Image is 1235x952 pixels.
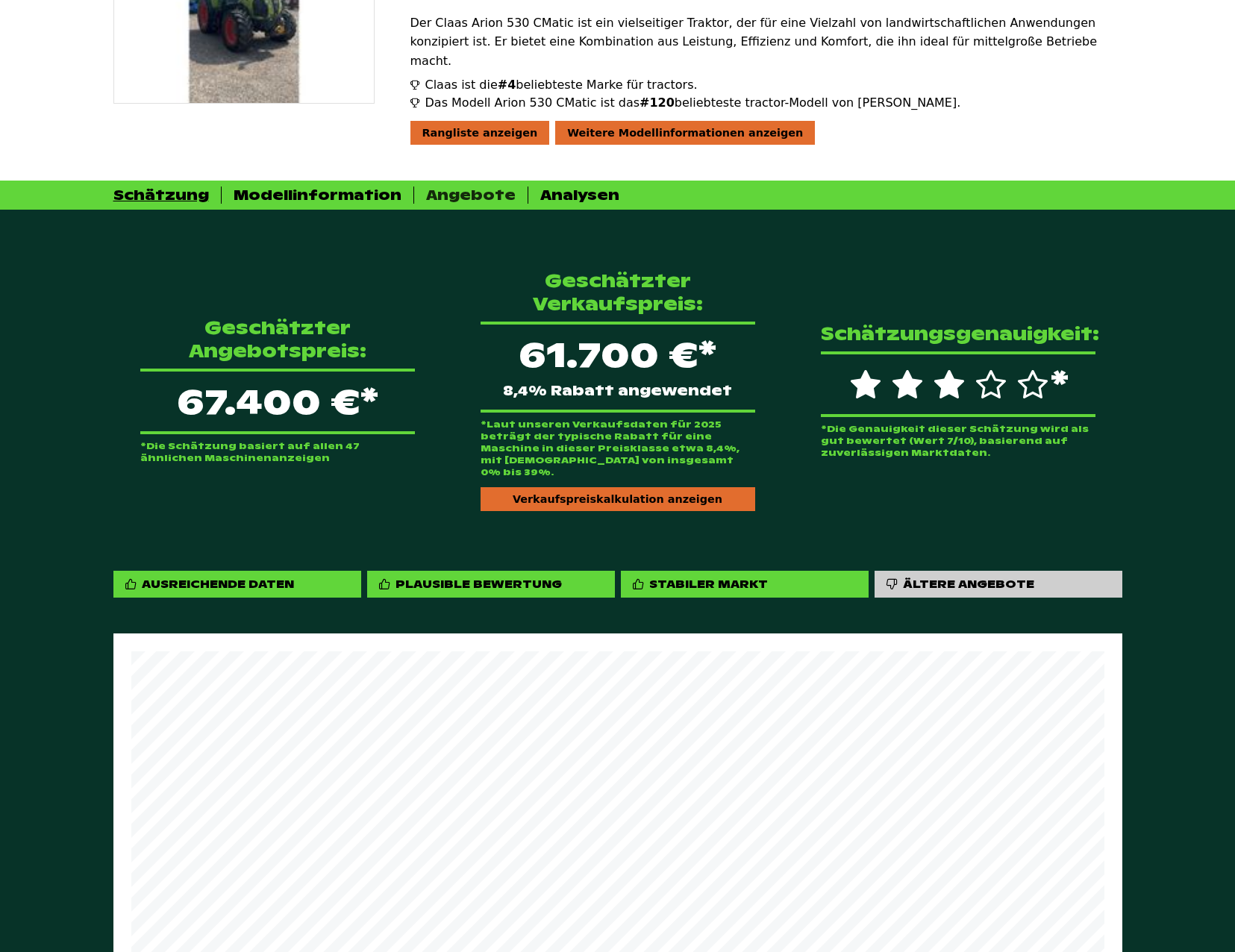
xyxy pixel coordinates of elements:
[498,78,516,92] span: #4
[425,94,961,112] span: Das Modell Arion 530 CMatic ist das beliebteste tractor-Modell von [PERSON_NAME].
[113,187,209,204] div: Schätzung
[481,322,755,413] div: 61.700 €*
[395,577,562,591] div: Plausible Bewertung
[425,76,698,94] span: Claas ist die beliebteste Marke für tractors.
[410,121,550,145] div: Rangliste anzeigen
[367,571,615,597] div: Plausible Bewertung
[555,121,815,145] div: Weitere Modellinformationen anzeigen
[234,187,401,204] div: Modellinformation
[426,187,516,204] div: Angebote
[140,369,415,434] p: 67.400 €*
[481,487,755,511] div: Verkaufspreiskalkulation anzeigen
[640,95,675,110] span: #120
[113,571,361,597] div: Ausreichende Daten
[142,577,294,591] div: Ausreichende Daten
[821,423,1095,459] p: *Die Genauigkeit dieser Schätzung wird als gut bewertet (Wert 7/10), basierend auf zuverlässigen ...
[410,13,1122,71] p: Der Claas Arion 530 CMatic ist ein vielseitiger Traktor, der für eine Vielzahl von landwirtschaft...
[503,384,732,398] span: 8,4% Rabatt angewendet
[821,322,1095,345] p: Schätzungsgenauigkeit:
[621,571,869,597] div: Stabiler Markt
[140,316,415,363] p: Geschätzter Angebotspreis:
[481,269,755,316] p: Geschätzter Verkaufspreis:
[903,577,1034,591] div: Ältere Angebote
[481,419,755,478] p: *Laut unseren Verkaufsdaten für 2025 beträgt der typische Rabatt für eine Maschine in dieser Prei...
[875,571,1122,597] div: Ältere Angebote
[140,440,415,464] p: *Die Schätzung basiert auf allen 47 ähnlichen Maschinenanzeigen
[540,187,619,204] div: Analysen
[649,577,768,591] div: Stabiler Markt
